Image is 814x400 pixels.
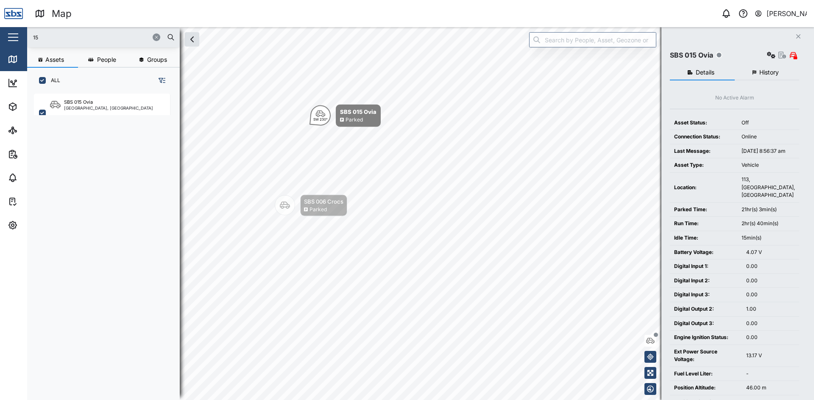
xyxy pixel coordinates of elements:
div: Digital Output 3: [674,320,738,328]
div: Online [742,133,795,141]
div: 4.07 V [746,248,795,257]
div: SW 230° [313,118,328,121]
div: 1.00 [746,305,795,313]
div: Alarms [22,173,48,182]
div: Idle Time: [674,234,733,242]
span: Details [696,69,714,75]
div: [PERSON_NAME] [767,8,807,19]
div: Digital Input 3: [674,291,738,299]
div: Fuel Level Liter: [674,370,738,378]
canvas: Map [27,27,814,400]
div: Sites [22,126,42,135]
div: Connection Status: [674,133,733,141]
div: SBS 015 Ovia [340,108,376,116]
div: Map [22,55,41,64]
div: Settings [22,221,52,230]
div: grid [34,91,179,393]
div: Location: [674,184,733,192]
div: 15min(s) [742,234,795,242]
div: Map marker [275,195,347,216]
div: Asset Status: [674,119,733,127]
div: SBS 015 Ovia [64,99,93,106]
div: Assets [22,102,48,111]
div: Parked Time: [674,206,733,214]
div: [DATE] 8:56:37 am [742,147,795,155]
div: 0.00 [746,291,795,299]
div: 0.00 [746,334,795,342]
div: SBS 015 Ovia [670,50,713,61]
input: Search assets or drivers [32,31,175,44]
div: 2hr(s) 40min(s) [742,220,795,228]
div: 21hr(s) 3min(s) [742,206,795,214]
img: Main Logo [4,4,23,23]
span: History [759,69,779,75]
div: Parked [346,116,363,124]
div: 0.00 [746,277,795,285]
div: Parked [309,206,327,214]
div: No Active Alarm [715,94,754,102]
div: SBS 006 Crocs [304,197,343,206]
div: [GEOGRAPHIC_DATA], [GEOGRAPHIC_DATA] [64,106,153,110]
div: - [746,370,795,378]
div: Dashboard [22,78,60,88]
div: Digital Output 2: [674,305,738,313]
div: 13.17 V [746,352,795,360]
div: Last Message: [674,147,733,155]
div: Reports [22,149,51,159]
span: Assets [45,57,64,63]
div: Digital Input 2: [674,277,738,285]
div: Position Altitude: [674,384,738,392]
div: Engine Ignition Status: [674,334,738,342]
div: 46.00 m [746,384,795,392]
div: Map marker [310,105,381,127]
div: Tasks [22,197,45,206]
div: Off [742,119,795,127]
button: [PERSON_NAME] [754,8,807,19]
div: Map [52,6,72,21]
label: ALL [46,77,60,84]
div: 113, [GEOGRAPHIC_DATA], [GEOGRAPHIC_DATA] [742,176,795,199]
span: Groups [147,57,167,63]
div: Battery Voltage: [674,248,738,257]
div: 0.00 [746,320,795,328]
span: People [97,57,116,63]
div: Digital Input 1: [674,262,738,270]
input: Search by People, Asset, Geozone or Place [529,32,656,47]
div: Run Time: [674,220,733,228]
div: Asset Type: [674,161,733,169]
div: Ext Power Source Voltage: [674,348,738,364]
div: Vehicle [742,161,795,169]
div: 0.00 [746,262,795,270]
